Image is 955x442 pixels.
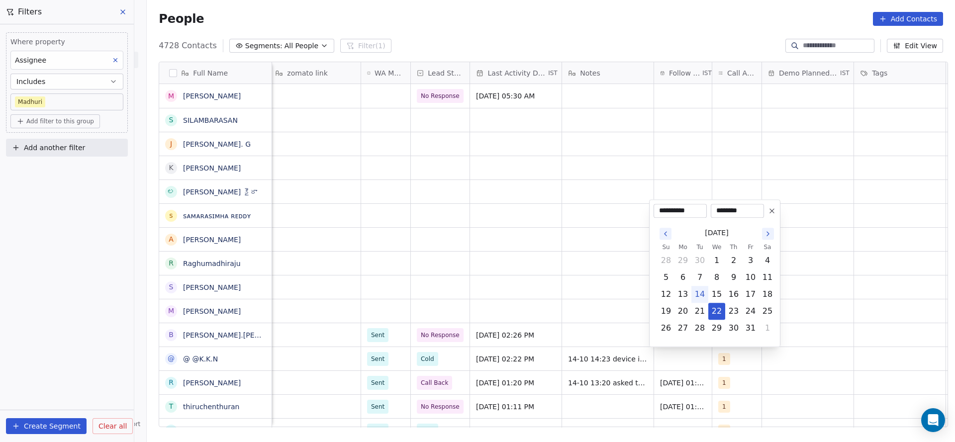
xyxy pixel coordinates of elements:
th: Wednesday [708,242,725,252]
button: Friday, October 3rd, 2025 [743,253,759,268]
button: Wednesday, October 1st, 2025 [709,253,725,268]
th: Thursday [725,242,742,252]
button: Thursday, October 23rd, 2025 [726,303,742,319]
button: Friday, October 24th, 2025 [743,303,759,319]
button: Friday, October 31st, 2025 [743,320,759,336]
button: Thursday, October 9th, 2025 [726,269,742,285]
button: Go to the Previous Month [660,228,671,240]
button: Thursday, October 30th, 2025 [726,320,742,336]
button: Sunday, October 19th, 2025 [658,303,674,319]
button: Sunday, October 5th, 2025 [658,269,674,285]
button: Tuesday, October 28th, 2025 [692,320,708,336]
button: Monday, September 29th, 2025 [675,253,691,268]
button: Monday, October 20th, 2025 [675,303,691,319]
th: Sunday [658,242,674,252]
th: Friday [742,242,759,252]
button: Friday, October 17th, 2025 [743,286,759,302]
button: Today, Tuesday, October 14th, 2025 [692,286,708,302]
button: Sunday, September 28th, 2025 [658,253,674,268]
button: Sunday, October 26th, 2025 [658,320,674,336]
button: Monday, October 13th, 2025 [675,286,691,302]
button: Saturday, October 18th, 2025 [760,286,775,302]
button: Friday, October 10th, 2025 [743,269,759,285]
button: Wednesday, October 8th, 2025 [709,269,725,285]
button: Monday, October 6th, 2025 [675,269,691,285]
th: Monday [674,242,691,252]
button: Monday, October 27th, 2025 [675,320,691,336]
button: Saturday, October 11th, 2025 [760,269,775,285]
th: Saturday [759,242,776,252]
button: Wednesday, October 22nd, 2025, selected [709,303,725,319]
th: Tuesday [691,242,708,252]
button: Wednesday, October 29th, 2025 [709,320,725,336]
button: Go to the Next Month [762,228,774,240]
span: [DATE] [705,228,728,238]
button: Tuesday, September 30th, 2025 [692,253,708,268]
button: Thursday, October 16th, 2025 [726,286,742,302]
button: Tuesday, October 7th, 2025 [692,269,708,285]
button: Sunday, October 12th, 2025 [658,286,674,302]
button: Thursday, October 2nd, 2025 [726,253,742,268]
button: Saturday, November 1st, 2025 [760,320,775,336]
button: Saturday, October 25th, 2025 [760,303,775,319]
table: October 2025 [658,242,776,337]
button: Saturday, October 4th, 2025 [760,253,775,268]
button: Tuesday, October 21st, 2025 [692,303,708,319]
button: Wednesday, October 15th, 2025 [709,286,725,302]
